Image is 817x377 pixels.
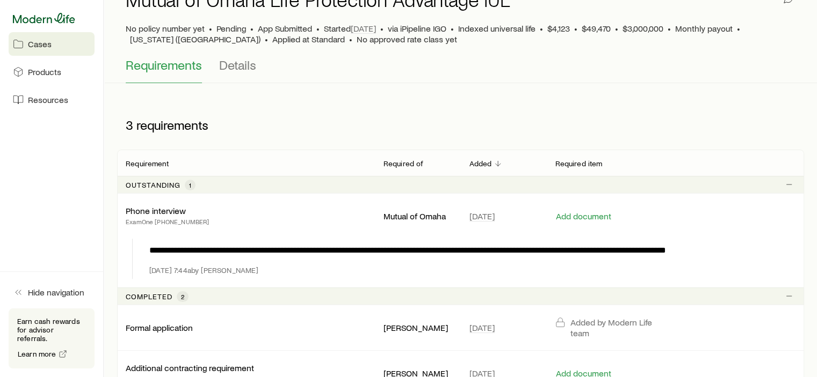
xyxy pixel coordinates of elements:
span: Details [219,57,256,72]
p: Mutual of Omaha [384,211,452,221]
span: • [316,23,320,34]
span: Products [28,66,61,77]
span: • [615,23,618,34]
a: Resources [9,88,95,112]
button: Add document [555,211,611,221]
span: • [668,23,671,34]
span: App Submitted [258,23,312,34]
span: • [451,23,454,34]
span: via iPipeline IGO [388,23,446,34]
span: Resources [28,94,68,105]
p: Added [469,159,492,168]
span: 2 [181,292,184,301]
span: $3,000,000 [623,23,663,34]
span: • [737,23,740,34]
button: Hide navigation [9,280,95,304]
span: • [380,23,384,34]
p: Formal application [126,322,193,333]
span: [US_STATE] ([GEOGRAPHIC_DATA]) [130,34,261,45]
p: Earn cash rewards for advisor referrals. [17,317,86,343]
p: Pending [216,23,246,34]
span: Cases [28,39,52,49]
span: $49,470 [582,23,611,34]
p: Additional contracting requirement [126,363,254,373]
span: • [209,23,212,34]
span: • [540,23,543,34]
span: Hide navigation [28,287,84,298]
span: • [574,23,577,34]
p: Added by Modern Life team [570,317,667,338]
span: Applied at Standard [272,34,345,45]
span: No policy number yet [126,23,205,34]
p: [PERSON_NAME] [384,322,452,333]
p: Required of [384,159,424,168]
p: Requirement [126,159,169,168]
span: Monthly payout [675,23,733,34]
div: Application details tabs [126,57,796,83]
span: Indexed universal life [458,23,536,34]
p: ExamOne [PHONE_NUMBER] [126,216,209,227]
a: Products [9,60,95,84]
span: [DATE] [469,322,495,333]
div: Earn cash rewards for advisor referrals.Learn more [9,308,95,368]
span: Learn more [18,350,56,358]
span: $4,123 [547,23,570,34]
span: [DATE] [351,23,376,34]
p: [DATE] 7:44a by [PERSON_NAME] [149,266,258,275]
span: Requirements [126,57,202,72]
a: Cases [9,32,95,56]
span: • [265,34,268,45]
p: Required item [555,159,602,168]
span: requirements [136,117,208,132]
span: • [250,23,254,34]
p: Phone interview [126,205,186,216]
p: Completed [126,292,172,301]
p: Outstanding [126,181,180,189]
span: [DATE] [469,211,495,221]
span: No approved rate class yet [357,34,457,45]
span: 3 [126,117,133,132]
span: • [349,34,352,45]
p: Started [324,23,376,34]
span: 1 [189,181,191,189]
